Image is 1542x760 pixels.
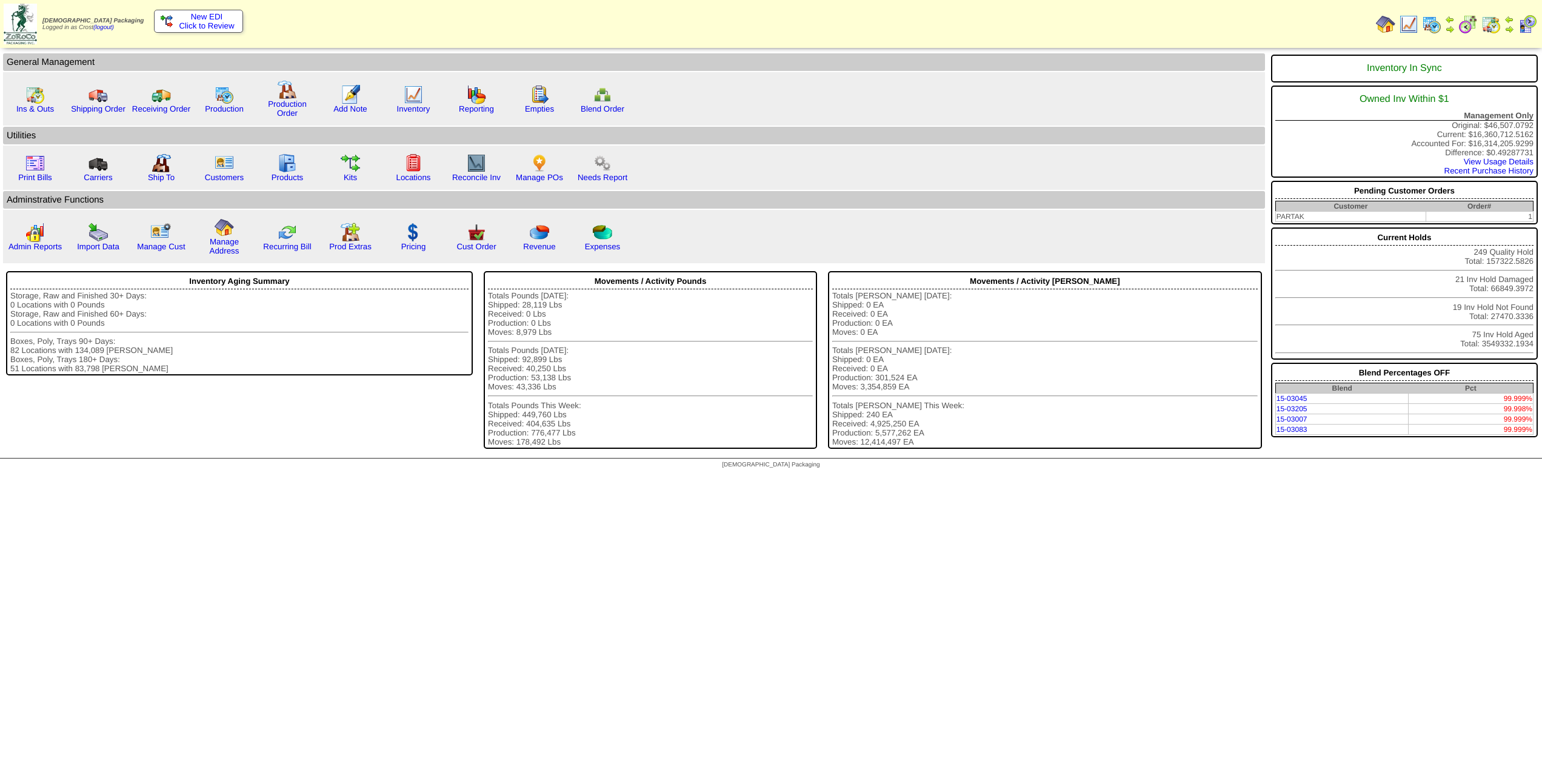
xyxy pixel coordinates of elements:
[205,173,244,182] a: Customers
[333,104,367,113] a: Add Note
[84,173,112,182] a: Carriers
[88,223,108,242] img: import.gif
[18,173,52,182] a: Print Bills
[152,153,171,173] img: factory2.gif
[1277,394,1307,403] a: 15-03045
[1518,15,1537,34] img: calendarcustomer.gif
[1277,425,1307,434] a: 15-03083
[42,18,144,24] span: [DEMOGRAPHIC_DATA] Packaging
[581,104,624,113] a: Blend Order
[467,85,486,104] img: graph.gif
[3,191,1265,209] td: Adminstrative Functions
[456,242,496,251] a: Cust Order
[71,104,125,113] a: Shipping Order
[88,153,108,173] img: truck3.gif
[488,291,813,446] div: Totals Pounds [DATE]: Shipped: 28,119 Lbs Received: 0 Lbs Production: 0 Lbs Moves: 8,979 Lbs Tota...
[1275,88,1534,111] div: Owned Inv Within $1
[16,104,54,113] a: Ins & Outs
[1277,405,1307,413] a: 15-03205
[132,104,190,113] a: Receiving Order
[215,153,234,173] img: customers.gif
[530,153,549,173] img: po.png
[93,24,114,31] a: (logout)
[1409,414,1534,425] td: 99.999%
[397,104,430,113] a: Inventory
[161,15,173,27] img: ediSmall.gif
[530,223,549,242] img: pie_chart.png
[1275,201,1426,212] th: Customer
[4,4,37,44] img: zoroco-logo-small.webp
[10,274,469,289] div: Inventory Aging Summary
[523,242,555,251] a: Revenue
[1422,15,1441,34] img: calendarprod.gif
[1275,111,1534,121] div: Management Only
[8,242,62,251] a: Admin Reports
[578,173,627,182] a: Needs Report
[1275,365,1534,381] div: Blend Percentages OFF
[1445,15,1455,24] img: arrowleft.gif
[272,173,304,182] a: Products
[404,85,423,104] img: line_graph.gif
[161,12,236,30] a: New EDI Click to Review
[191,12,223,21] span: New EDI
[1376,15,1395,34] img: home.gif
[341,85,360,104] img: orders.gif
[1277,415,1307,423] a: 15-03007
[278,153,297,173] img: cabinet.gif
[1426,201,1533,212] th: Order#
[1464,157,1534,166] a: View Usage Details
[1275,183,1534,199] div: Pending Customer Orders
[396,173,430,182] a: Locations
[452,173,501,182] a: Reconcile Inv
[25,85,45,104] img: calendarinout.gif
[593,85,612,104] img: network.png
[525,104,554,113] a: Empties
[401,242,426,251] a: Pricing
[3,53,1265,71] td: General Management
[530,85,549,104] img: workorder.gif
[1445,24,1455,34] img: arrowright.gif
[585,242,621,251] a: Expenses
[329,242,372,251] a: Prod Extras
[832,291,1258,446] div: Totals [PERSON_NAME] [DATE]: Shipped: 0 EA Received: 0 EA Production: 0 EA Moves: 0 EA Totals [PE...
[404,153,423,173] img: locations.gif
[1271,86,1538,178] div: Original: $46,507.0792 Current: $16,360,712.5162 Accounted For: $16,314,205.9299 Difference: $0.4...
[341,223,360,242] img: prodextras.gif
[25,223,45,242] img: graph2.png
[488,274,813,289] div: Movements / Activity Pounds
[1399,15,1418,34] img: line_graph.gif
[1275,212,1426,222] td: PARTAK
[1409,394,1534,404] td: 99.999%
[1275,57,1534,80] div: Inventory In Sync
[516,173,563,182] a: Manage POs
[205,104,244,113] a: Production
[467,223,486,242] img: cust_order.png
[88,85,108,104] img: truck.gif
[215,85,234,104] img: calendarprod.gif
[1275,230,1534,246] div: Current Holds
[25,153,45,173] img: invoice2.gif
[278,223,297,242] img: reconcile.gif
[215,218,234,237] img: home.gif
[467,153,486,173] img: line_graph2.gif
[148,173,175,182] a: Ship To
[1481,15,1501,34] img: calendarinout.gif
[1409,425,1534,435] td: 99.999%
[3,127,1265,144] td: Utilities
[832,274,1258,289] div: Movements / Activity [PERSON_NAME]
[1504,24,1514,34] img: arrowright.gif
[593,153,612,173] img: workflow.png
[459,104,494,113] a: Reporting
[1444,166,1534,175] a: Recent Purchase History
[150,223,173,242] img: managecust.png
[1426,212,1533,222] td: 1
[1504,15,1514,24] img: arrowleft.gif
[10,291,469,373] div: Storage, Raw and Finished 30+ Days: 0 Locations with 0 Pounds Storage, Raw and Finished 60+ Days:...
[1409,404,1534,414] td: 99.998%
[341,153,360,173] img: workflow.gif
[722,462,819,468] span: [DEMOGRAPHIC_DATA] Packaging
[1275,383,1408,394] th: Blend
[161,21,236,30] span: Click to Review
[344,173,357,182] a: Kits
[404,223,423,242] img: dollar.gif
